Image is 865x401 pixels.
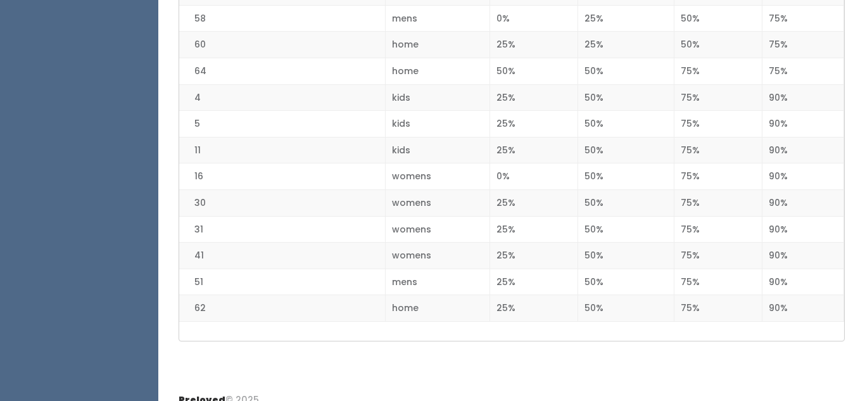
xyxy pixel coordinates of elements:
td: 75% [674,243,762,269]
td: 25% [490,189,578,216]
td: 25% [490,295,578,322]
td: 31 [179,216,385,243]
td: 41 [179,243,385,269]
td: 25% [490,269,578,295]
td: 75% [674,163,762,190]
td: 75% [762,58,844,85]
td: 0% [490,163,578,190]
td: 75% [674,137,762,163]
td: 58 [179,5,385,32]
td: 25% [490,111,578,137]
td: 25% [490,84,578,111]
td: home [385,32,490,58]
td: 75% [674,111,762,137]
td: 50% [578,189,674,216]
td: kids [385,137,490,163]
td: 90% [762,137,844,163]
td: 25% [490,137,578,163]
td: kids [385,111,490,137]
td: home [385,295,490,322]
td: 90% [762,295,844,322]
td: 62 [179,295,385,322]
td: 50% [578,163,674,190]
td: 50% [578,111,674,137]
td: 75% [674,216,762,243]
td: 90% [762,189,844,216]
td: 90% [762,163,844,190]
td: womens [385,163,490,190]
td: 25% [490,243,578,269]
td: 11 [179,137,385,163]
td: womens [385,216,490,243]
td: womens [385,189,490,216]
td: 50% [490,58,578,85]
td: 75% [762,5,844,32]
td: 50% [674,5,762,32]
td: 50% [674,32,762,58]
td: 50% [578,295,674,322]
td: 75% [674,58,762,85]
td: 25% [578,32,674,58]
td: 64 [179,58,385,85]
td: 5 [179,111,385,137]
td: 50% [578,216,674,243]
td: 75% [674,269,762,295]
td: 50% [578,84,674,111]
td: 75% [762,32,844,58]
td: 50% [578,269,674,295]
td: 50% [578,58,674,85]
td: 51 [179,269,385,295]
td: womens [385,243,490,269]
td: mens [385,5,490,32]
td: 90% [762,269,844,295]
td: 4 [179,84,385,111]
td: 60 [179,32,385,58]
td: mens [385,269,490,295]
td: 90% [762,84,844,111]
td: 25% [490,32,578,58]
td: 90% [762,243,844,269]
td: 75% [674,295,762,322]
td: 0% [490,5,578,32]
td: 90% [762,216,844,243]
td: 75% [674,84,762,111]
td: 25% [490,216,578,243]
td: 50% [578,137,674,163]
td: 50% [578,243,674,269]
td: 25% [578,5,674,32]
td: kids [385,84,490,111]
td: 30 [179,189,385,216]
td: 90% [762,111,844,137]
td: home [385,58,490,85]
td: 16 [179,163,385,190]
td: 75% [674,189,762,216]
